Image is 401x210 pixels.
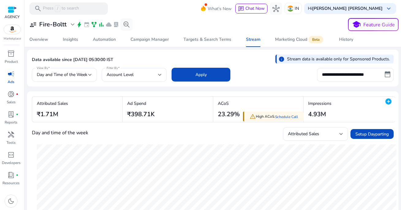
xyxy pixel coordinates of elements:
[5,59,18,64] p: Product
[93,37,116,42] div: Automation
[127,100,155,107] p: Ad Spend
[127,111,155,118] h3: ₹398.71K
[312,6,383,11] b: [PERSON_NAME] [PERSON_NAME]
[385,5,392,12] span: keyboard_arrow_down
[32,130,88,136] h4: Day and time of the week
[7,99,16,105] p: Sales
[363,21,395,29] p: Feature Guide
[288,131,319,137] span: Attributed Sales
[355,131,389,137] span: Setup Dayparting
[218,111,240,118] h3: 23.29%
[107,66,118,70] mat-label: Filter By
[84,21,90,28] span: event
[352,20,361,29] span: school
[37,66,48,70] mat-label: View By
[7,171,15,179] span: book_4
[76,21,82,28] span: bolt
[6,140,16,145] p: Tools
[8,79,14,85] p: Ads
[246,37,260,42] div: Stream
[113,21,119,28] span: lab_profile
[348,18,399,31] button: schoolFeature Guide
[16,174,18,176] span: fiber_manual_record
[32,57,113,63] p: Data available since [DATE] 05:30:00 IST
[308,36,323,43] span: Beta
[7,70,15,78] span: campaign
[120,18,133,31] button: search_insights
[183,37,231,42] div: Targets & Search Terms
[16,113,18,116] span: fiber_manual_record
[7,197,15,205] span: dark_mode
[16,93,18,95] span: fiber_manual_record
[107,72,134,78] span: Account Level
[5,120,17,125] p: Reports
[37,100,68,107] p: Attributed Sales
[385,98,392,105] mat-icon: add_circle
[308,6,383,11] p: Hi
[272,5,280,12] span: hub
[295,3,299,14] p: IN
[243,112,304,122] div: High ACoS.
[245,6,265,11] span: Chat Now
[123,21,130,28] span: search_insights
[195,71,207,78] span: Apply
[131,37,169,42] div: Campaign Manager
[339,37,353,42] div: History
[308,100,331,107] p: Impressions
[7,90,15,98] span: donut_small
[275,114,298,119] a: Schedule Call
[7,151,15,158] span: code_blocks
[69,21,76,28] span: expand_more
[29,37,48,42] div: Overview
[91,21,97,28] span: family_history
[4,25,21,34] img: amazon.svg
[106,21,112,28] span: cloud
[63,37,78,42] div: Insights
[5,14,20,20] p: AGENCY
[287,56,390,62] p: Stream data is available only for Sponsored Products.
[34,5,42,12] span: search
[250,113,256,120] span: warning
[7,50,15,57] span: inventory_2
[39,21,66,28] h3: Fire-Boltt
[287,6,293,12] img: in.svg
[37,111,68,118] h3: ₹1.71M
[308,111,331,118] h3: 4.93M
[278,56,285,62] span: info
[218,100,240,107] p: ACoS
[208,3,232,14] span: What's New
[2,180,20,186] p: Resources
[98,21,104,28] span: bar_chart
[7,131,15,138] span: handyman
[270,2,282,15] button: hub
[238,6,244,12] span: chat
[55,5,60,12] span: /
[2,160,21,166] p: Developers
[4,36,21,41] p: Marketplace
[43,5,79,12] p: Press to search
[235,4,267,13] button: chatChat Now
[37,72,87,78] span: Day and Time of the Week
[7,111,15,118] span: lab_profile
[350,129,394,139] button: Setup Dayparting
[275,37,324,42] div: Marketing Cloud
[172,68,230,82] button: Apply
[29,21,37,28] span: user_attributes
